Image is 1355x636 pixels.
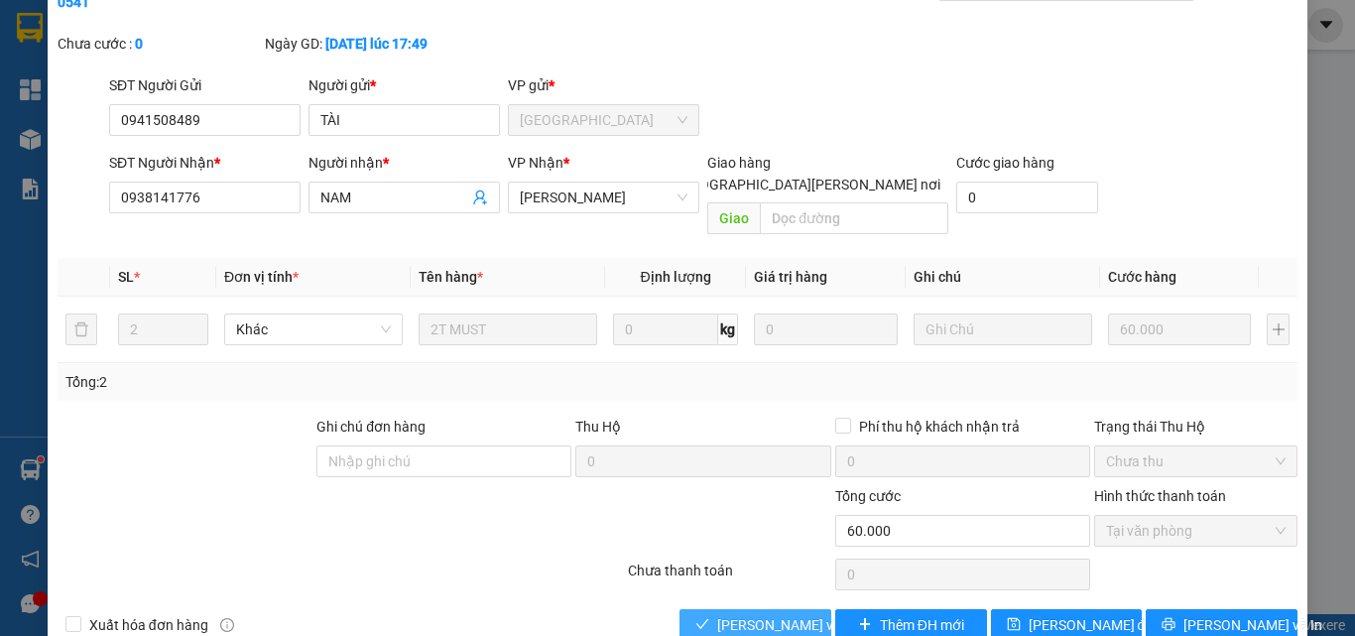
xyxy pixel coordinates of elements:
[109,74,301,96] div: SĐT Người Gửi
[858,617,872,633] span: plus
[1267,314,1290,345] button: plus
[308,74,500,96] div: Người gửi
[224,269,299,285] span: Đơn vị tính
[316,419,426,435] label: Ghi chú đơn hàng
[265,33,468,55] div: Ngày GD:
[1183,614,1322,636] span: [PERSON_NAME] và In
[419,314,597,345] input: VD: Bàn, Ghế
[640,269,710,285] span: Định lượng
[520,183,687,212] span: Cao Tốc
[508,74,699,96] div: VP gửi
[575,419,621,435] span: Thu Hộ
[835,488,901,504] span: Tổng cước
[520,105,687,135] span: Sài Gòn
[707,155,771,171] span: Giao hàng
[707,202,760,234] span: Giao
[1106,446,1286,476] span: Chưa thu
[956,182,1098,213] input: Cước giao hàng
[1029,614,1157,636] span: [PERSON_NAME] đổi
[717,614,985,636] span: [PERSON_NAME] và [PERSON_NAME] hàng
[1007,617,1021,633] span: save
[956,155,1054,171] label: Cước giao hàng
[1094,488,1226,504] label: Hình thức thanh toán
[135,36,143,52] b: 0
[1162,617,1175,633] span: printer
[65,314,97,345] button: delete
[58,33,261,55] div: Chưa cước :
[914,314,1092,345] input: Ghi Chú
[754,314,897,345] input: 0
[508,155,563,171] span: VP Nhận
[754,269,827,285] span: Giá trị hàng
[695,617,709,633] span: check
[220,618,234,632] span: info-circle
[718,314,738,345] span: kg
[851,416,1028,438] span: Phí thu hộ khách nhận trả
[236,315,391,344] span: Khác
[472,190,488,205] span: user-add
[1094,416,1297,438] div: Trạng thái Thu Hộ
[760,202,948,234] input: Dọc đường
[65,371,525,393] div: Tổng: 2
[325,36,428,52] b: [DATE] lúc 17:49
[81,614,216,636] span: Xuất hóa đơn hàng
[109,152,301,174] div: SĐT Người Nhận
[626,560,833,594] div: Chưa thanh toán
[419,269,483,285] span: Tên hàng
[308,152,500,174] div: Người nhận
[1108,314,1251,345] input: 0
[1106,516,1286,546] span: Tại văn phòng
[316,445,571,477] input: Ghi chú đơn hàng
[906,258,1100,297] th: Ghi chú
[1108,269,1176,285] span: Cước hàng
[880,614,964,636] span: Thêm ĐH mới
[670,174,948,195] span: [GEOGRAPHIC_DATA][PERSON_NAME] nơi
[118,269,134,285] span: SL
